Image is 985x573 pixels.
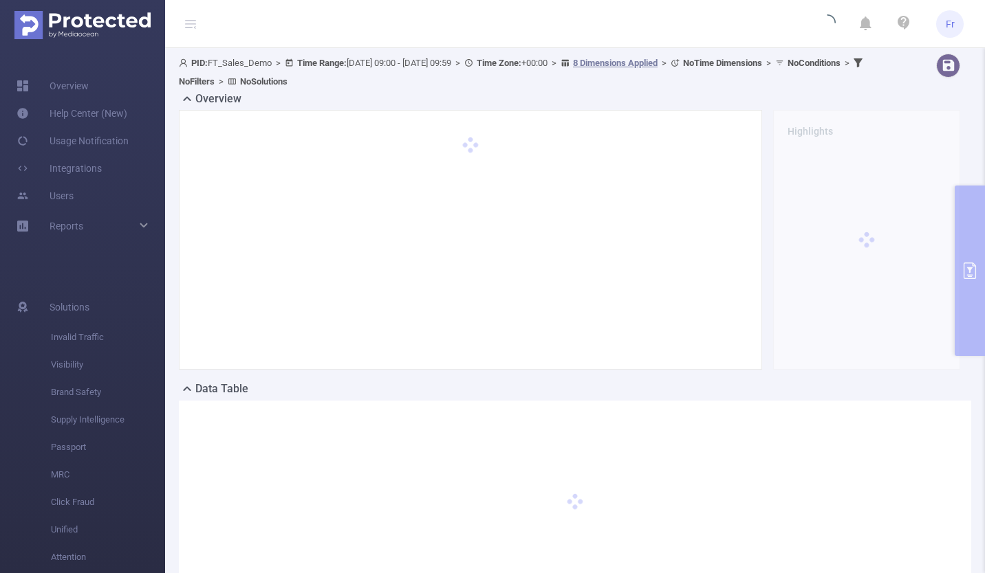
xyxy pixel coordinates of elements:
[50,212,83,240] a: Reports
[215,76,228,87] span: >
[17,155,102,182] a: Integrations
[14,11,151,39] img: Protected Media
[788,58,841,68] b: No Conditions
[51,434,165,461] span: Passport
[841,58,854,68] span: >
[658,58,671,68] span: >
[195,381,248,397] h2: Data Table
[17,182,74,210] a: Users
[51,516,165,543] span: Unified
[17,72,89,100] a: Overview
[297,58,347,68] b: Time Range:
[946,10,955,38] span: Fr
[51,543,165,571] span: Attention
[50,221,83,232] span: Reports
[51,379,165,406] span: Brand Safety
[683,58,762,68] b: No Time Dimensions
[51,406,165,434] span: Supply Intelligence
[573,58,658,68] u: 8 Dimensions Applied
[451,58,464,68] span: >
[51,488,165,516] span: Click Fraud
[762,58,775,68] span: >
[179,58,191,67] i: icon: user
[548,58,561,68] span: >
[17,127,129,155] a: Usage Notification
[240,76,288,87] b: No Solutions
[51,461,165,488] span: MRC
[477,58,521,68] b: Time Zone:
[51,351,165,379] span: Visibility
[50,293,89,321] span: Solutions
[51,324,165,351] span: Invalid Traffic
[195,91,241,107] h2: Overview
[179,58,866,87] span: FT_Sales_Demo [DATE] 09:00 - [DATE] 09:59 +00:00
[191,58,208,68] b: PID:
[179,76,215,87] b: No Filters
[17,100,127,127] a: Help Center (New)
[272,58,285,68] span: >
[819,14,836,34] i: icon: loading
